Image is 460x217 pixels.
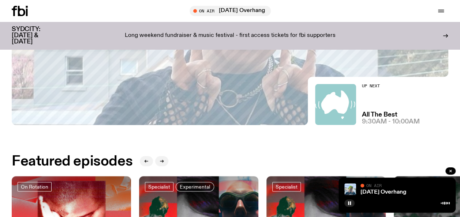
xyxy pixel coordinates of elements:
[362,119,420,125] span: 9:30am - 10:00am
[180,184,210,190] span: Experimental
[12,26,59,45] h3: SYDCITY: [DATE] & [DATE]
[148,184,170,190] span: Specialist
[125,33,336,39] p: Long weekend fundraiser & music festival - first access tickets for fbi supporters
[190,6,271,16] button: On Air[DATE] Overhang
[176,182,214,191] a: Experimental
[366,183,382,188] span: On Air
[145,182,173,191] a: Specialist
[12,155,132,168] h2: Featured episodes
[272,182,301,191] a: Specialist
[362,112,397,118] a: All The Best
[18,182,52,191] a: On Rotation
[360,189,406,195] a: [DATE] Overhang
[276,184,298,190] span: Specialist
[362,84,420,88] h2: Up Next
[21,184,48,190] span: On Rotation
